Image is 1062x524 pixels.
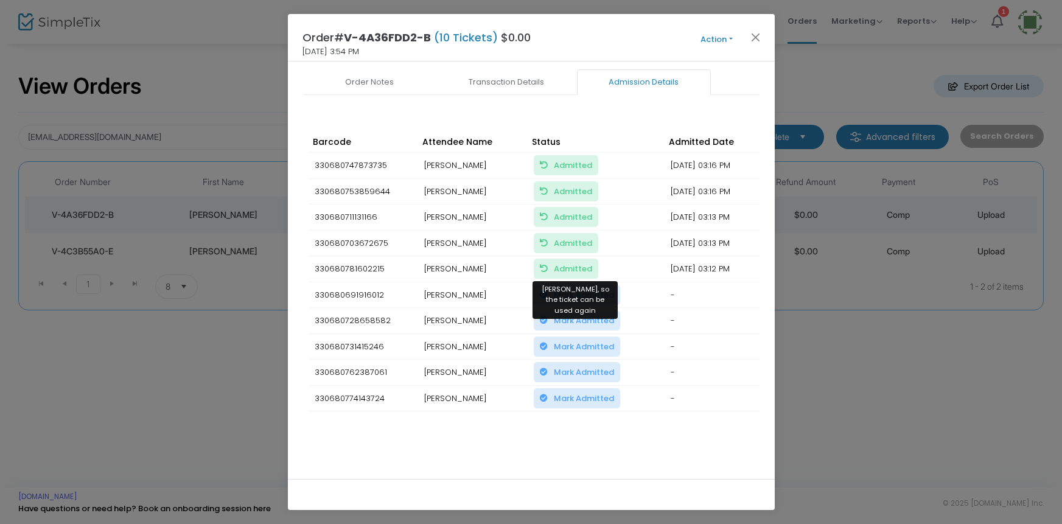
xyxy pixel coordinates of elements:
[554,263,592,274] span: Admitted
[303,69,437,95] a: Order Notes
[309,385,418,411] td: 330680774143724
[665,178,774,204] td: [DATE] 03:16 PM
[665,230,774,256] td: [DATE] 03:13 PM
[309,230,418,256] td: 330680703672675
[554,341,614,352] span: Mark Admitted
[309,334,418,360] td: 330680731415246
[665,119,774,153] th: Admitted Date
[418,360,528,386] td: [PERSON_NAME]
[309,360,418,386] td: 330680762387061
[665,385,774,411] td: -
[303,29,531,46] h4: Order# $0.00
[440,69,574,95] a: Transaction Details
[309,256,418,282] td: 330680781602215
[665,282,774,308] td: -
[418,119,528,153] th: Attendee Name
[309,204,418,231] td: 330680711131166
[309,178,418,204] td: 330680753859644
[418,204,528,231] td: [PERSON_NAME]
[680,33,753,46] button: Action
[418,308,528,334] td: [PERSON_NAME]
[554,315,614,326] span: Mark Admitted
[418,178,528,204] td: [PERSON_NAME]
[577,69,711,95] a: Admission Details
[665,204,774,231] td: [DATE] 03:13 PM
[533,281,618,319] span: [PERSON_NAME], so the ticket can be used again
[528,119,665,153] th: Status
[431,30,501,45] span: (10 Tickets)
[303,46,360,58] span: [DATE] 3:54 PM
[554,366,614,378] span: Mark Admitted
[554,159,592,171] span: Admitted
[665,256,774,282] td: [DATE] 03:12 PM
[418,385,528,411] td: [PERSON_NAME]
[309,153,418,179] td: 330680747873735
[665,334,774,360] td: -
[665,153,774,179] td: [DATE] 03:16 PM
[554,393,614,404] span: Mark Admitted
[747,29,763,45] button: Close
[418,153,528,179] td: [PERSON_NAME]
[665,308,774,334] td: -
[554,186,592,197] span: Admitted
[418,334,528,360] td: [PERSON_NAME]
[418,230,528,256] td: [PERSON_NAME]
[309,308,418,334] td: 330680728658582
[554,211,592,223] span: Admitted
[665,360,774,386] td: -
[418,282,528,308] td: [PERSON_NAME]
[418,256,528,282] td: [PERSON_NAME]
[309,282,418,308] td: 330680691916012
[554,237,592,249] span: Admitted
[344,30,431,45] span: V-4A36FDD2-B
[309,119,418,153] th: Barcode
